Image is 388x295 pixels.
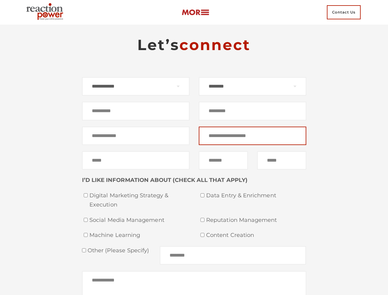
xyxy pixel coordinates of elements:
[89,216,190,225] span: Social Media Management
[206,231,306,240] span: Content Creation
[206,191,306,200] span: Data Entry & Enrichment
[24,1,68,23] img: Executive Branding | Personal Branding Agency
[206,216,306,225] span: Reputation Management
[179,36,251,54] span: connect
[86,247,149,254] span: Other (please specify)
[89,231,190,240] span: Machine Learning
[82,36,306,54] h2: Let’s
[182,9,209,16] img: more-btn.png
[89,191,190,209] span: Digital Marketing Strategy & Execution
[327,5,361,19] span: Contact Us
[82,177,248,183] strong: I’D LIKE INFORMATION ABOUT (CHECK ALL THAT APPLY)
